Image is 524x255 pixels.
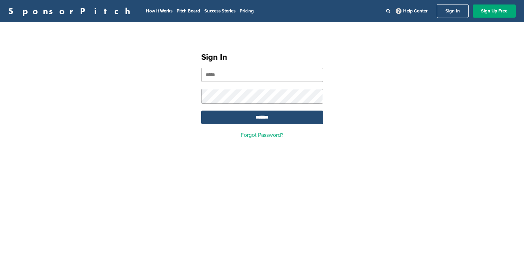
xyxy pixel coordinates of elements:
a: Sign Up Free [473,4,516,18]
a: SponsorPitch [8,7,135,16]
a: How It Works [146,8,172,14]
a: Forgot Password? [241,132,283,139]
a: Help Center [394,7,429,15]
h1: Sign In [201,51,323,64]
a: Pricing [240,8,254,14]
a: Sign In [437,4,469,18]
a: Success Stories [204,8,236,14]
a: Pitch Board [177,8,200,14]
